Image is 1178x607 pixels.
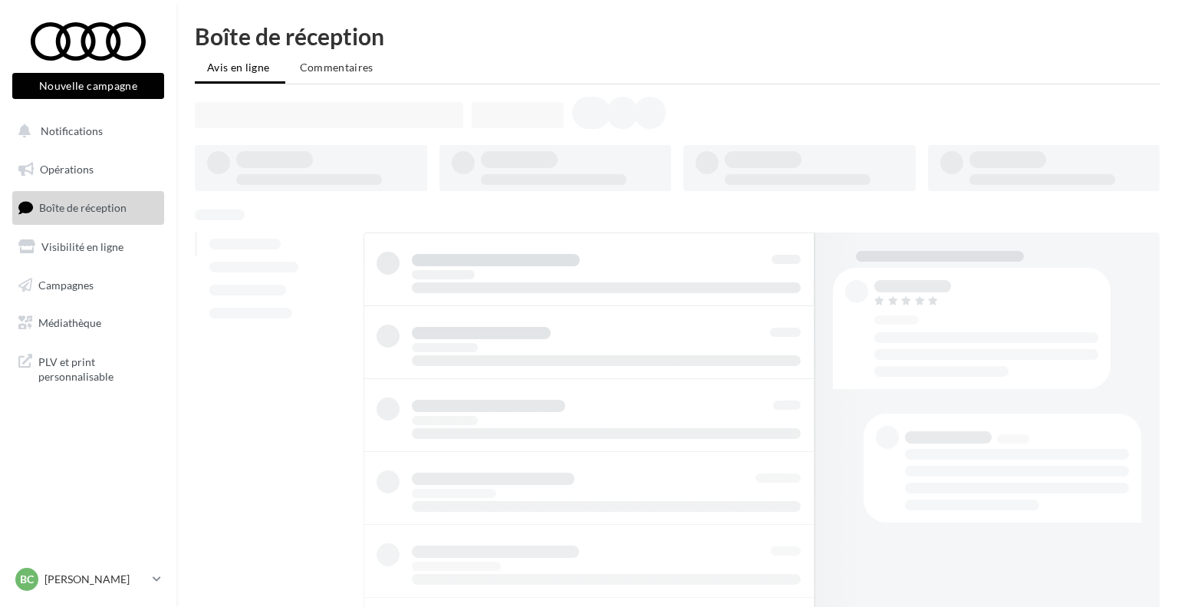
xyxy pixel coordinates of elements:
button: Nouvelle campagne [12,73,164,99]
div: Boîte de réception [195,25,1160,48]
span: Médiathèque [38,316,101,329]
span: Campagnes [38,278,94,291]
span: BC [20,572,34,587]
a: Campagnes [9,269,167,302]
a: Médiathèque [9,307,167,339]
a: Boîte de réception [9,191,167,224]
a: BC [PERSON_NAME] [12,565,164,594]
span: Notifications [41,124,103,137]
span: Commentaires [300,61,373,74]
span: Boîte de réception [39,201,127,214]
p: [PERSON_NAME] [44,572,146,587]
a: Opérations [9,153,167,186]
a: Visibilité en ligne [9,231,167,263]
span: Visibilité en ligne [41,240,123,253]
a: PLV et print personnalisable [9,345,167,391]
span: Opérations [40,163,94,176]
span: PLV et print personnalisable [38,351,158,384]
button: Notifications [9,115,161,147]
